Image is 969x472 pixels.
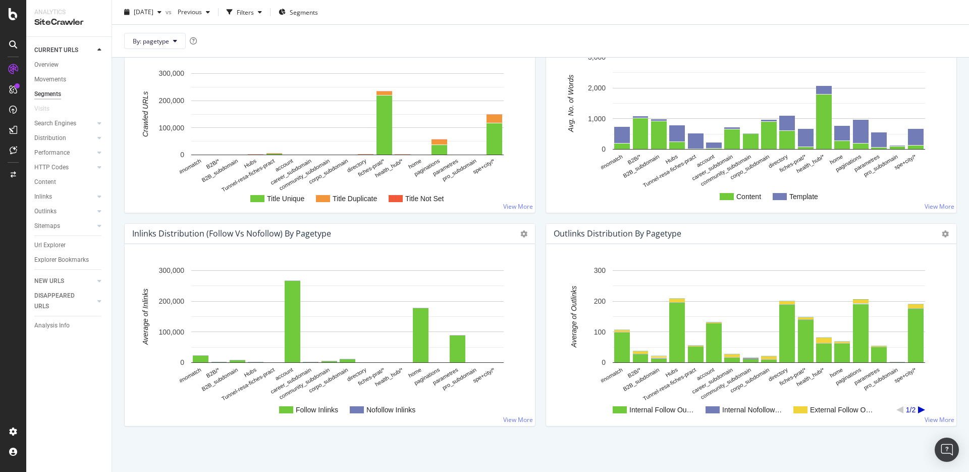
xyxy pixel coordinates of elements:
[34,320,104,331] a: Analysis Info
[205,158,221,170] text: B2B/*
[374,366,404,388] text: health_hub/*
[133,63,523,205] svg: A chart.
[642,366,697,402] text: Tunnel-resa-fiches-pract
[274,158,294,173] text: account
[691,153,734,181] text: career_subdomain
[407,158,422,170] text: home
[829,366,844,379] text: home
[906,406,916,414] text: 1/2
[34,192,52,202] div: Inlinks
[695,366,715,382] text: account
[290,8,318,16] span: Segments
[925,202,954,211] a: View More
[346,158,367,174] text: directory
[270,158,312,186] text: career_subdomain
[699,366,752,400] text: community_subdomain
[158,297,184,305] text: 200,000
[34,45,78,56] div: CURRENT URLS
[722,406,782,414] text: Internal Nofollow…
[691,366,734,395] text: career_subdomain
[223,4,266,20] button: Filters
[132,227,331,241] h4: Inlinks Distribution (Follow vs Nofollow) by pagetype
[308,158,349,185] text: corpo_subdomain
[34,320,70,331] div: Analysis Info
[120,4,166,20] button: [DATE]
[699,153,752,187] text: community_subdomain
[278,366,331,400] text: community_subdomain
[34,221,94,231] a: Sitemaps
[34,74,66,85] div: Movements
[158,124,184,132] text: 100,000
[180,359,184,367] text: 0
[141,289,149,345] text: Average of Inlinks
[729,153,771,180] text: corpo_subdomain
[346,366,367,383] text: directory
[441,158,477,182] text: pro_subdomain
[221,158,276,193] text: Tunnel-resa-fiches-pract
[180,151,184,159] text: 0
[34,192,94,202] a: Inlinks
[34,255,104,265] a: Explorer Bookmarks
[308,366,349,394] text: corpo_subdomain
[413,158,441,177] text: paginations
[270,366,312,395] text: career_subdomain
[34,177,104,187] a: Content
[34,206,94,217] a: Outlinks
[178,158,202,175] text: #nomatch
[695,153,715,168] text: account
[134,8,153,16] span: 2025 Aug. 8th
[893,366,918,384] text: spe+city/*
[642,153,697,188] text: Tunnel-resa-fiches-pract
[863,366,899,391] text: pro_subdomain
[520,230,527,238] i: Options
[554,47,945,205] svg: A chart.
[34,206,57,217] div: Outlinks
[789,193,818,201] text: Template
[34,17,103,28] div: SiteCrawler
[34,133,66,144] div: Distribution
[503,415,533,424] a: View More
[34,255,89,265] div: Explorer Bookmarks
[124,33,186,49] button: By: pagetype
[34,74,104,85] a: Movements
[278,158,331,192] text: community_subdomain
[432,158,459,177] text: parametres
[237,8,254,16] div: Filters
[221,366,276,402] text: Tunnel-resa-fiches-pract
[357,366,386,387] text: fiches-prat/*
[729,366,771,394] text: corpo_subdomain
[34,177,56,187] div: Content
[863,153,899,177] text: pro_subdomain
[274,366,294,382] text: account
[629,406,694,414] text: Internal Follow Ou…
[570,286,578,348] text: Average of Outlinks
[243,158,257,169] text: Hubs
[174,8,202,16] span: Previous
[627,153,642,166] text: B2B/*
[296,406,338,414] text: Follow Inlinks
[795,153,826,174] text: health_hub/*
[34,221,60,231] div: Sitemaps
[736,193,761,201] text: Content
[374,158,404,179] text: health_hub/*
[853,153,881,172] text: parametres
[767,366,789,383] text: directory
[588,84,606,92] text: 2,000
[34,240,104,251] a: Url Explorer
[622,366,660,392] text: B2B_subdomain
[925,415,954,424] a: View More
[275,4,322,20] button: Segments
[366,406,415,414] text: Nofollow Inlinks
[34,162,94,173] a: HTTP Codes
[34,8,103,17] div: Analytics
[472,366,496,384] text: spe+city/*
[34,89,61,100] div: Segments
[778,366,807,387] text: fiches-prat/*
[795,366,826,388] text: health_hub/*
[158,97,184,105] text: 200,000
[503,202,533,211] a: View More
[34,276,64,287] div: NEW URLS
[133,260,523,418] svg: A chart.
[158,70,184,78] text: 300,000
[34,148,70,158] div: Performance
